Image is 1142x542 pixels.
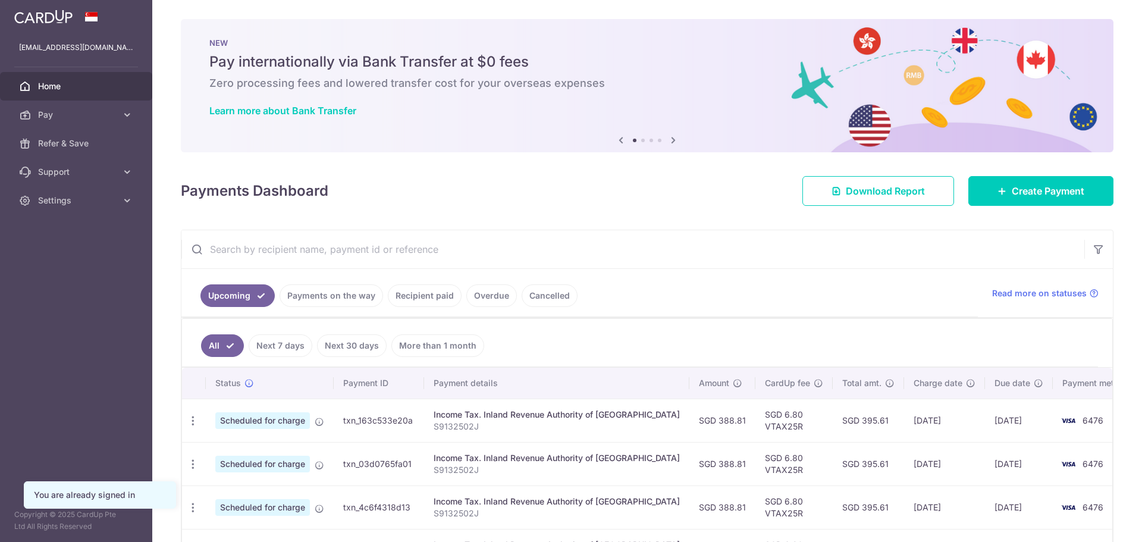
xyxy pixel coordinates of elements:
a: Payments on the way [280,284,383,307]
div: Income Tax. Inland Revenue Authority of [GEOGRAPHIC_DATA] [434,496,680,507]
td: [DATE] [904,485,985,529]
div: You are already signed in [34,489,166,501]
a: Cancelled [522,284,578,307]
td: SGD 6.80 VTAX25R [755,442,833,485]
span: Scheduled for charge [215,412,310,429]
div: Income Tax. Inland Revenue Authority of [GEOGRAPHIC_DATA] [434,409,680,421]
span: Pay [38,109,117,121]
span: Status [215,377,241,389]
td: SGD 395.61 [833,442,904,485]
td: SGD 388.81 [689,442,755,485]
a: Create Payment [968,176,1113,206]
a: Learn more about Bank Transfer [209,105,356,117]
span: Refer & Save [38,137,117,149]
td: [DATE] [904,399,985,442]
td: [DATE] [904,442,985,485]
td: SGD 395.61 [833,485,904,529]
td: txn_4c6f4318d13 [334,485,424,529]
td: txn_163c533e20a [334,399,424,442]
span: Download Report [846,184,925,198]
img: Bank transfer banner [181,19,1113,152]
span: 6476 [1083,459,1103,469]
a: Read more on statuses [992,287,1099,299]
a: Next 7 days [249,334,312,357]
span: Home [38,80,117,92]
span: Due date [994,377,1030,389]
span: Create Payment [1012,184,1084,198]
td: SGD 388.81 [689,399,755,442]
span: Total amt. [842,377,881,389]
img: Bank Card [1056,500,1080,515]
img: Bank Card [1056,457,1080,471]
a: Overdue [466,284,517,307]
p: NEW [209,38,1085,48]
span: 6476 [1083,502,1103,512]
span: Support [38,166,117,178]
h5: Pay internationally via Bank Transfer at $0 fees [209,52,1085,71]
td: [DATE] [985,485,1053,529]
td: txn_03d0765fa01 [334,442,424,485]
a: Download Report [802,176,954,206]
span: Scheduled for charge [215,499,310,516]
a: All [201,334,244,357]
p: S9132502J [434,421,680,433]
td: SGD 395.61 [833,399,904,442]
span: CardUp fee [765,377,810,389]
td: SGD 6.80 VTAX25R [755,485,833,529]
p: [EMAIL_ADDRESS][DOMAIN_NAME] [19,42,133,54]
td: [DATE] [985,442,1053,485]
p: S9132502J [434,464,680,476]
img: Bank Card [1056,413,1080,428]
span: Settings [38,195,117,206]
img: CardUp [14,10,73,24]
td: [DATE] [985,399,1053,442]
div: Income Tax. Inland Revenue Authority of [GEOGRAPHIC_DATA] [434,452,680,464]
a: Recipient paid [388,284,462,307]
th: Payment ID [334,368,424,399]
span: Charge date [914,377,962,389]
span: Scheduled for charge [215,456,310,472]
h6: Zero processing fees and lowered transfer cost for your overseas expenses [209,76,1085,90]
span: Read more on statuses [992,287,1087,299]
a: Upcoming [200,284,275,307]
input: Search by recipient name, payment id or reference [181,230,1084,268]
a: Next 30 days [317,334,387,357]
h4: Payments Dashboard [181,180,328,202]
p: S9132502J [434,507,680,519]
th: Payment details [424,368,689,399]
td: SGD 6.80 VTAX25R [755,399,833,442]
a: More than 1 month [391,334,484,357]
span: 6476 [1083,415,1103,425]
span: Amount [699,377,729,389]
td: SGD 388.81 [689,485,755,529]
